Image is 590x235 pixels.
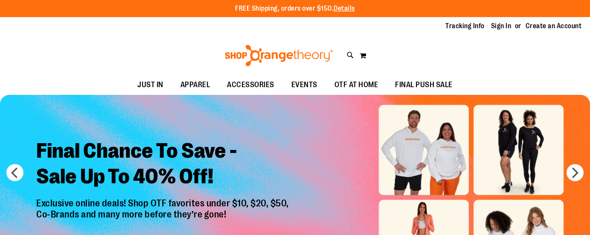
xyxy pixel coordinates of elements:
[395,75,453,94] span: FINAL PUSH SALE
[137,75,163,94] span: JUST IN
[180,75,210,94] span: APPAREL
[129,75,172,95] a: JUST IN
[526,21,582,31] a: Create an Account
[334,5,355,12] a: Details
[283,75,326,95] a: EVENTS
[224,45,334,66] img: Shop Orangetheory
[326,75,387,95] a: OTF AT HOME
[6,164,23,181] button: prev
[218,75,283,95] a: ACCESSORIES
[387,75,461,95] a: FINAL PUSH SALE
[30,132,297,198] h2: Final Chance To Save - Sale Up To 40% Off!
[227,75,274,94] span: ACCESSORIES
[334,75,378,94] span: OTF AT HOME
[445,21,485,31] a: Tracking Info
[567,164,584,181] button: next
[172,75,219,95] a: APPAREL
[491,21,512,31] a: Sign In
[291,75,317,94] span: EVENTS
[235,4,355,14] p: FREE Shipping, orders over $150.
